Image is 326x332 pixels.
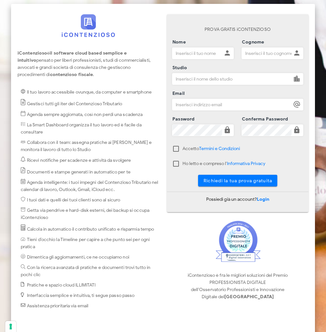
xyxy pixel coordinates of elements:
img: prize.png [215,220,260,262]
li: Agenda sempre aggiornata, così non perdi una scadenza [21,111,159,118]
label: Conferma Password [240,116,288,122]
li: I tuoi dati e quelli dei tuoi clienti sono al sicuro [21,197,159,204]
img: logo-text-2l-2x.png [62,14,115,37]
a: Termini e Condizioni [199,146,240,151]
input: Inserisci il nome dello studio [172,73,292,84]
input: Inserisci il tuo cognome [242,48,292,59]
li: Il tuo lavoro accessibile ovunque, da computer e smartphone [21,89,159,96]
strong: [GEOGRAPHIC_DATA] [224,294,274,300]
label: Password [170,116,195,122]
label: Studio [170,65,187,71]
button: Le tue preferenze relative al consenso per le tecnologie di tracciamento [5,321,16,332]
strong: iContenzioso [18,50,47,56]
li: Interfaccia semplice e intuitiva, ti segue passo passo [21,292,159,299]
p: PROVA GRATIS iCONTENZIOSO [172,26,303,33]
a: Login [257,197,270,202]
label: Cognome [240,39,264,45]
li: Con la ricerca avanzata di pratiche e documenti trovi tutto in pochi clic [21,264,159,278]
p: è pensato per liberi professionisti, studi di commercialisti, avvocati e grandi società di consul... [18,50,159,78]
li: Assistenza prioritaria via email [21,302,159,310]
p: iContenzioso è fra le migliori soluzioni del Premio PROFESSIONISTA DIGITALE dell’Osservatorio Pro... [167,272,308,300]
li: Pratiche e spazio cloud ILLIMITATI [21,282,159,289]
div: Ho letto e compreso l' [182,160,265,167]
label: Email [170,90,185,97]
button: Richiedi la tua prova gratuita [198,175,278,186]
input: Inserisci indirizzo email [172,99,292,110]
label: Nome [170,39,186,45]
strong: il software cloud based semplice e intuitivo [18,50,127,63]
li: Ricevi notifiche per scadenze e attività da svolgere [21,157,159,164]
a: Informativa Privacy [227,161,265,166]
li: Getta via pendrive e hard-disk esterni, dei backup si occupa iContenzioso [21,207,159,221]
span: Richiedi la tua prova gratuita [203,178,272,184]
p: Possiedi già un account? [167,196,308,203]
li: Dimentica gli aggiornamenti, ce ne occupiamo noi [21,254,159,261]
input: Inserisci il tuo nome [172,48,222,59]
li: Agenda intelligente: i tuoi impegni del Contenzioso Tributario nel calendar di lavoro, Outlook, G... [21,179,159,193]
li: Tieni d’occhio la Timeline per capire a che punto sei per ogni pratica [21,236,159,250]
strong: contenzioso fiscale [50,72,93,77]
li: Calcola in automatico il contributo unificato e risparmia tempo [21,224,159,233]
div: Accetto [182,146,240,152]
li: Collabora con il team: assegna pratiche ai [PERSON_NAME] e monitora il lavoro di tutto lo Studio [21,139,159,153]
li: La Smart Dashboard organizza il tuo lavoro ed è facile da consultare [21,121,159,136]
li: Documenti e stampe generati in automatico per te [21,167,159,176]
li: Gestisci tutti gli iter del Contenzioso Tributario [21,99,159,108]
